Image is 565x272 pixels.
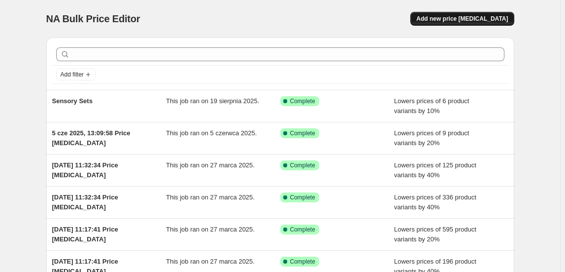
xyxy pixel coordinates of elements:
span: Lowers prices of 6 product variants by 10% [394,97,469,115]
span: NA Bulk Price Editor [46,13,140,24]
span: Add new price [MEDICAL_DATA] [416,15,508,23]
span: [DATE] 11:32:34 Price [MEDICAL_DATA] [52,194,118,211]
span: This job ran on 19 sierpnia 2025. [166,97,259,105]
span: Add filter [61,71,84,78]
span: Complete [290,194,315,201]
span: Complete [290,129,315,137]
span: Complete [290,258,315,266]
span: Sensory Sets [52,97,93,105]
span: This job ran on 27 marca 2025. [166,226,255,233]
span: Lowers prices of 125 product variants by 40% [394,161,476,179]
span: Complete [290,161,315,169]
span: This job ran on 27 marca 2025. [166,258,255,265]
span: Lowers prices of 9 product variants by 20% [394,129,469,147]
button: Add filter [56,69,96,80]
span: Lowers prices of 595 product variants by 20% [394,226,476,243]
button: Add new price [MEDICAL_DATA] [410,12,514,26]
span: This job ran on 5 czerwca 2025. [166,129,257,137]
span: Lowers prices of 336 product variants by 40% [394,194,476,211]
span: This job ran on 27 marca 2025. [166,194,255,201]
span: Complete [290,97,315,105]
span: 5 cze 2025, 13:09:58 Price [MEDICAL_DATA] [52,129,131,147]
span: Complete [290,226,315,233]
span: This job ran on 27 marca 2025. [166,161,255,169]
span: [DATE] 11:17:41 Price [MEDICAL_DATA] [52,226,118,243]
span: [DATE] 11:32:34 Price [MEDICAL_DATA] [52,161,118,179]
